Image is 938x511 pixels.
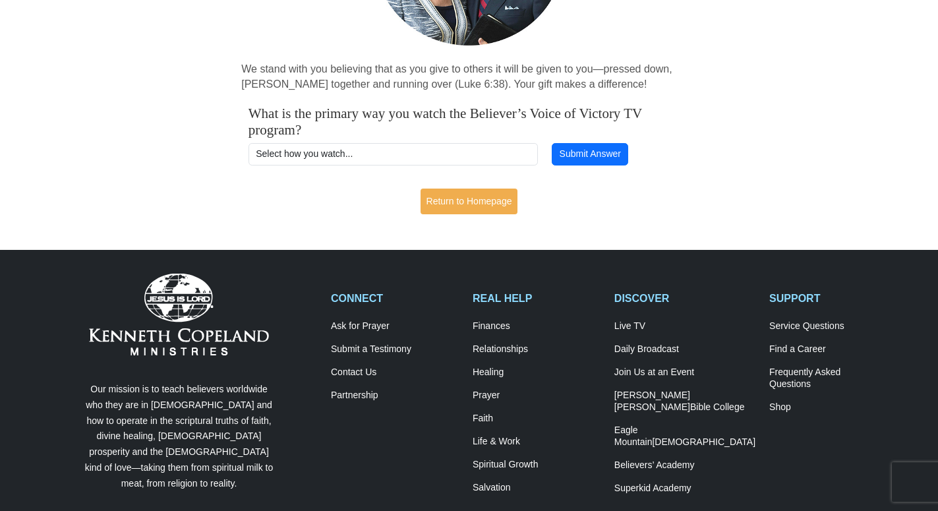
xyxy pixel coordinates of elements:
p: We stand with you believing that as you give to others it will be given to you—pressed down, [PER... [241,62,697,92]
a: [PERSON_NAME] [PERSON_NAME]Bible College [614,390,755,413]
a: Spiritual Growth [473,459,601,471]
a: Join Us at an Event [614,367,755,378]
h2: CONNECT [331,292,459,305]
a: Live TV [614,320,755,332]
a: Finances [473,320,601,332]
a: Contact Us [331,367,459,378]
a: Superkid Academy [614,483,755,495]
a: Daily Broadcast [614,344,755,355]
a: Relationships [473,344,601,355]
span: Bible College [690,402,745,412]
a: Service Questions [769,320,897,332]
a: Salvation [473,482,601,494]
h2: REAL HELP [473,292,601,305]
a: Eagle Mountain[DEMOGRAPHIC_DATA] [614,425,755,448]
a: Prayer [473,390,601,402]
a: Believers’ Academy [614,460,755,471]
a: Healing [473,367,601,378]
h2: DISCOVER [614,292,755,305]
h4: What is the primary way you watch the Believer’s Voice of Victory TV program? [249,105,690,138]
a: Frequently AskedQuestions [769,367,897,390]
h2: SUPPORT [769,292,897,305]
span: [DEMOGRAPHIC_DATA] [652,436,755,447]
button: Submit Answer [552,143,628,165]
a: Faith [473,413,601,425]
p: Our mission is to teach believers worldwide who they are in [DEMOGRAPHIC_DATA] and how to operate... [82,382,276,492]
img: Kenneth Copeland Ministries [89,274,269,355]
a: Submit a Testimony [331,344,459,355]
a: Find a Career [769,344,897,355]
a: Life & Work [473,436,601,448]
a: Return to Homepage [421,189,518,214]
a: Partnership [331,390,459,402]
a: Ask for Prayer [331,320,459,332]
a: Shop [769,402,897,413]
